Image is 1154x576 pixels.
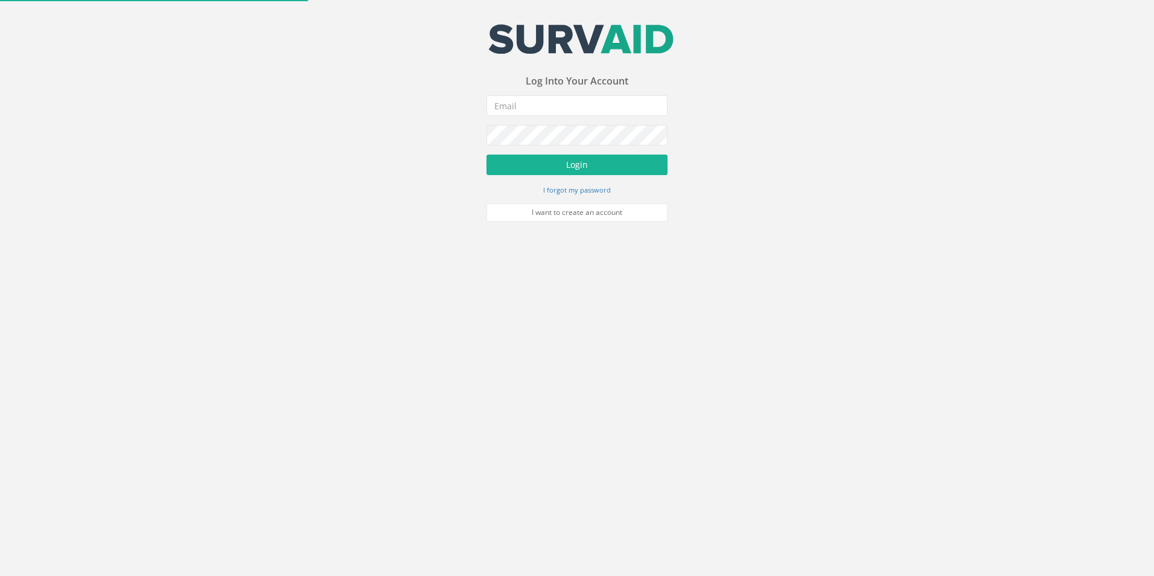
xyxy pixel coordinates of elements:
[486,155,668,175] button: Login
[486,76,668,87] h3: Log Into Your Account
[486,95,668,116] input: Email
[543,184,611,195] a: I forgot my password
[543,185,611,194] small: I forgot my password
[486,203,668,222] a: I want to create an account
